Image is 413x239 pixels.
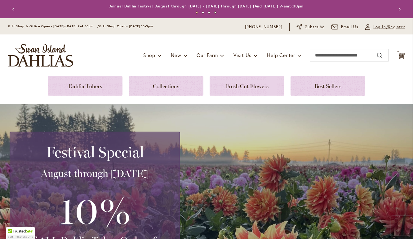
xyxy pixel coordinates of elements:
[99,24,153,28] span: Gift Shop Open - [DATE] 10-3pm
[365,24,405,30] a: Log In/Register
[18,167,172,180] h3: August through [DATE]
[18,143,172,161] h2: Festival Special
[109,4,304,8] a: Annual Dahlia Festival, August through [DATE] - [DATE] through [DATE] (And [DATE]) 9-am5:30pm
[8,44,73,67] a: store logo
[8,24,99,28] span: Gift Shop & Office Open - [DATE]-[DATE] 9-4:30pm /
[197,52,218,58] span: Our Farm
[202,11,204,14] button: 2 of 4
[8,3,20,16] button: Previous
[208,11,210,14] button: 3 of 4
[341,24,359,30] span: Email Us
[233,52,251,58] span: Visit Us
[393,3,405,16] button: Next
[143,52,155,58] span: Shop
[296,24,325,30] a: Subscribe
[373,24,405,30] span: Log In/Register
[267,52,295,58] span: Help Center
[196,11,198,14] button: 1 of 4
[331,24,359,30] a: Email Us
[18,186,172,234] h3: 10%
[305,24,325,30] span: Subscribe
[245,24,282,30] a: [PHONE_NUMBER]
[214,11,216,14] button: 4 of 4
[171,52,181,58] span: New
